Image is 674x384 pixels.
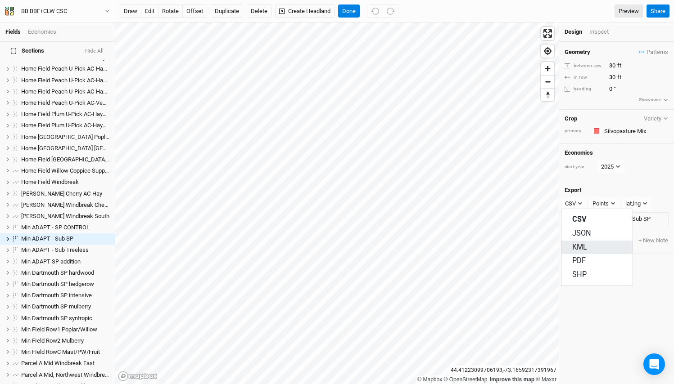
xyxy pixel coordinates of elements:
div: Min Dartmouth SP hardwood [21,269,109,277]
span: [PERSON_NAME] Cherry AC-Hay [21,190,102,197]
h4: Geometry [565,49,590,56]
span: CSV [572,214,587,225]
span: Patterns [639,48,668,57]
button: edit [141,4,158,18]
a: Maxar [536,376,556,383]
div: Points [593,199,609,208]
button: Redo (^Z) [383,4,399,18]
span: Min Dartmouth SP intensive [21,292,92,299]
span: Reset bearing to north [541,89,554,101]
span: Min Dartmouth SP hedgerow [21,281,94,287]
div: Home Field Willow Coppice Support Trees [21,167,109,174]
div: Min ADAPT - Sub Treeless [21,246,109,254]
h4: Economics [565,149,669,156]
span: Min ADAPT - Sub SP [21,235,73,242]
button: Points [588,197,620,210]
div: start year [565,164,596,170]
div: Min Dartmouth SP syntropic [21,315,109,322]
button: CSV [561,197,587,210]
a: Improve this map [490,376,534,383]
button: 2025 [597,160,624,174]
div: Home Field Peach U-Pick AC-Veg1 (1) [21,99,109,107]
div: Inspect [589,28,621,36]
div: Home Field Plum U-Pick AC-Hay1 (2) (1) [21,122,109,129]
button: Reset bearing to north [541,88,554,101]
span: Home [GEOGRAPHIC_DATA] [GEOGRAPHIC_DATA] [21,145,149,152]
span: KML [572,242,587,253]
div: Min FIeld RowC Mast/PW/Fruit [21,348,109,356]
button: Share [647,4,669,18]
span: Min FIeld Row1 Poplar/Willow [21,326,97,333]
div: Min FIeld Row1 Poplar/Willow [21,326,109,333]
button: Patterns [638,47,669,57]
span: Home Field Peach U-Pick AC-Hay1 (2) [21,77,118,84]
span: Home Field Peach U-Pick AC-Veg1 (1) [21,99,118,106]
span: Home Field Peach U-Pick AC-Hay1 (1) [21,65,118,72]
button: draw [120,4,141,18]
span: Min ADAPT - SP CONTROL [21,224,90,231]
a: OpenStreetMap [444,376,488,383]
div: Parcel A Mid, Northwest Windbreak [21,371,109,379]
span: [PERSON_NAME] Windbreak Chestnut [21,201,118,208]
div: Maurice Field Windbreak Chestnut [21,201,109,209]
div: Home Field Windbreak [21,179,109,186]
a: Mapbox logo [118,371,158,381]
span: Zoom out [541,76,554,88]
span: Zoom in [541,62,554,75]
button: Enter fullscreen [541,27,554,40]
div: Home Field Peach U-Pick AC-Hay1 (2) (1) [21,88,109,95]
button: lat,lng [621,197,651,210]
a: Preview [615,4,643,18]
div: Min FIeld Row2 Mulberry [21,337,109,344]
span: Min Dartmouth SP mulberry [21,303,91,310]
span: [PERSON_NAME] Windbreak South [21,213,109,219]
span: SHP [572,270,587,280]
button: BB BBF+CLW CSC [5,6,110,16]
span: PDF [572,256,586,266]
div: Min Dartmouth SP hedgerow [21,281,109,288]
button: Undo (^z) [367,4,383,18]
div: primary [565,128,587,134]
div: lat,lng [625,199,641,208]
button: offset [182,4,207,18]
span: Home Field Plum U-Pick AC-Hay1 (2) (1) [21,122,123,129]
div: Economics [28,28,56,36]
div: Home Field Peach U-Pick AC-Hay1 (2) [21,77,109,84]
button: Variety [643,115,669,122]
a: Fields [5,28,21,35]
div: heading [565,86,604,93]
button: Zoom out [541,75,554,88]
span: Min Dartmouth SP hardwood [21,269,94,276]
span: Home Field Windbreak [21,179,79,185]
canvas: Map [115,22,559,384]
div: Min Dartmouth SP intensive [21,292,109,299]
span: Parcel A Mid Windbreak East [21,360,95,366]
button: Hide All [85,48,104,54]
button: Showmore [638,96,669,104]
div: BB BBF+CLW CSC [21,7,67,16]
span: JSON [572,228,591,239]
span: Home [GEOGRAPHIC_DATA] Poplar/[GEOGRAPHIC_DATA] [21,134,167,140]
button: Find my location [541,45,554,58]
button: Done [338,4,360,18]
div: Min Dartmouth SP mulberry [21,303,109,310]
span: Home Field Peach U-Pick AC-Hay1 (2) (1) [21,88,126,95]
button: Create Headland [275,4,335,18]
button: Duplicate [211,4,243,18]
div: Open Intercom Messenger [643,353,665,375]
div: Home Field Valley Row2 Mulberry [21,145,109,152]
div: Min ADAPT SP addition [21,258,109,265]
a: Mapbox [417,376,442,383]
div: between row [565,63,604,69]
span: Min FIeld Row2 Mulberry [21,337,84,344]
span: Min Dartmouth SP syntropic [21,315,92,321]
button: rotate [158,4,183,18]
div: Maurice Field Cherry AC-Hay [21,190,109,197]
span: Min FIeld RowC Mast/PW/Fruit [21,348,100,355]
h4: Crop [565,115,577,122]
span: Parcel A Mid, Northwest Windbreak [21,371,111,378]
input: Silvopasture Mix [602,125,669,136]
